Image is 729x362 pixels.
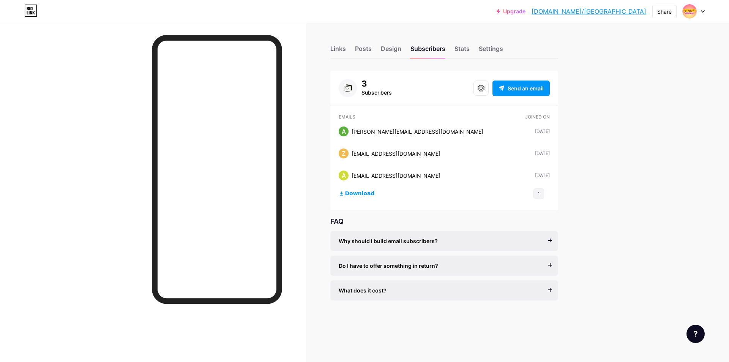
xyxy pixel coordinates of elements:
[533,188,544,199] button: 1
[339,114,508,120] div: Emails
[339,126,349,136] div: A
[361,88,392,97] div: Subscribers
[352,172,440,180] div: [EMAIL_ADDRESS][DOMAIN_NAME]
[657,8,672,16] div: Share
[479,44,503,58] div: Settings
[381,44,401,58] div: Design
[532,7,646,16] a: [DOMAIN_NAME]/[GEOGRAPHIC_DATA]
[339,262,438,270] span: Do I have to offer something in return?
[361,79,392,88] div: 3
[330,44,346,58] div: Links
[330,216,558,226] div: FAQ
[535,150,550,157] div: [DATE]
[339,237,438,245] span: Why should I build email subscribers?
[339,171,349,180] div: A
[410,44,445,58] div: Subscribers
[352,128,483,136] div: [PERSON_NAME][EMAIL_ADDRESS][DOMAIN_NAME]
[352,150,440,158] div: [EMAIL_ADDRESS][DOMAIN_NAME]
[345,190,374,197] span: Download
[682,4,697,19] img: balkanija
[497,8,525,14] a: Upgrade
[535,172,550,179] div: [DATE]
[454,44,470,58] div: Stats
[339,286,387,294] span: What does it cost?
[535,128,550,135] div: [DATE]
[355,44,372,58] div: Posts
[508,84,544,92] span: Send an email
[525,114,550,120] div: Joined on
[339,149,349,158] div: Z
